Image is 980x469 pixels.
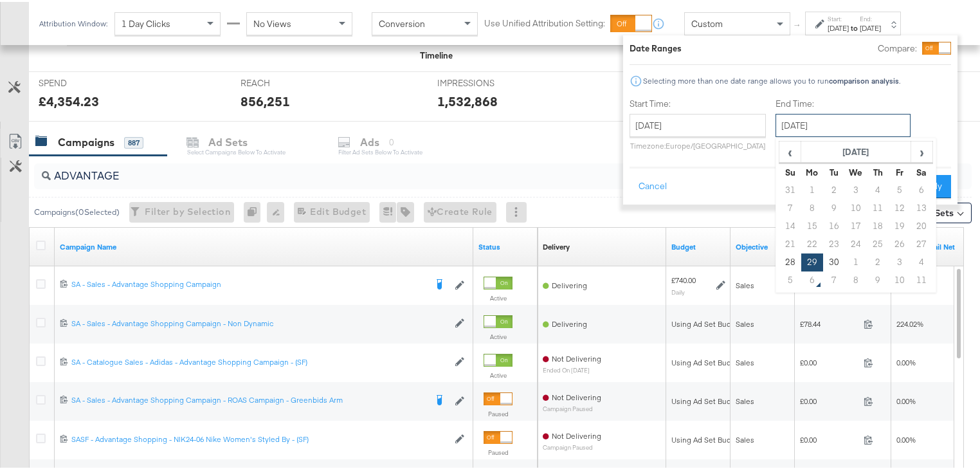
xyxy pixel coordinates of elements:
[630,96,766,108] label: Start Time:
[691,16,723,28] span: Custom
[552,391,601,400] span: Not Delivering
[630,139,766,149] p: Timezone: Europe/[GEOGRAPHIC_DATA]
[911,179,932,198] td: 6
[823,198,845,216] td: 9
[543,442,601,449] sub: Campaign Paused
[889,216,911,234] td: 19
[736,433,754,443] span: Sales
[71,277,426,290] a: SA - Sales - Advantage Shopping Campaign
[889,179,911,198] td: 5
[543,365,601,372] sub: ended on [DATE]
[60,240,468,250] a: Your campaign name.
[379,16,425,28] span: Conversion
[671,317,743,327] div: Using Ad Set Budget
[867,234,889,252] td: 25
[823,179,845,198] td: 2
[484,446,513,455] label: Paused
[671,356,743,366] div: Using Ad Set Budget
[849,21,860,31] strong: to
[801,270,823,288] td: 6
[801,161,823,179] th: Mo
[240,90,290,109] div: 856,251
[736,317,754,327] span: Sales
[484,369,513,378] label: Active
[71,355,448,366] a: SA - Catalogue Sales - Adidas - Advantage Shopping Campaign - (SF)
[124,135,143,147] div: 887
[71,355,448,365] div: SA - Catalogue Sales - Adidas - Advantage Shopping Campaign - (SF)
[552,429,601,439] span: Not Delivering
[779,234,801,252] td: 21
[671,240,725,250] a: The maximum amount you're willing to spend on your ads, on average each day or over the lifetime ...
[911,270,932,288] td: 11
[800,394,858,404] span: £0.00
[860,13,881,21] label: End:
[823,216,845,234] td: 16
[122,16,170,28] span: 1 Day Clicks
[671,286,685,294] sub: Daily
[552,352,601,362] span: Not Delivering
[823,161,845,179] th: Tu
[792,22,804,26] span: ↑
[71,432,448,443] div: SASF - Advantage Shopping - NIK24-06 Nike Women's Styled By - (SF)
[39,75,135,87] span: SPEND
[896,394,916,404] span: 0.00%
[896,433,916,443] span: 0.00%
[240,75,337,87] span: REACH
[911,161,932,179] th: Sa
[484,408,513,416] label: Paused
[71,277,426,288] div: SA - Sales - Advantage Shopping Campaign
[867,252,889,270] td: 2
[630,173,676,196] button: Cancel
[801,179,823,198] td: 1
[860,21,881,32] div: [DATE]
[800,433,858,443] span: £0.00
[845,234,867,252] td: 24
[867,161,889,179] th: Th
[736,394,754,404] span: Sales
[889,198,911,216] td: 12
[779,216,801,234] td: 14
[823,270,845,288] td: 7
[801,198,823,216] td: 8
[437,90,498,109] div: 1,532,868
[867,216,889,234] td: 18
[801,216,823,234] td: 15
[896,317,923,327] span: 224.02%
[630,41,682,53] div: Date Ranges
[671,394,743,405] div: Using Ad Set Budget
[779,270,801,288] td: 5
[244,200,267,221] div: 0
[34,205,120,216] div: Campaigns ( 0 Selected)
[911,252,932,270] td: 4
[828,21,849,32] div: [DATE]
[736,240,790,250] a: Your campaign's objective.
[552,317,587,327] span: Delivering
[642,75,901,84] div: Selecting more than one date range allows you to run .
[543,240,570,250] a: Reflects the ability of your Ad Campaign to achieve delivery based on ad states, schedule and bud...
[71,393,426,406] a: SA - Sales - Advantage Shopping Campaign - ROAS Campaign - Greenbids Arm
[889,234,911,252] td: 26
[845,270,867,288] td: 8
[543,240,570,250] div: Delivery
[889,161,911,179] th: Fr
[829,74,899,84] strong: comparison analysis
[845,216,867,234] td: 17
[779,161,801,179] th: Su
[896,356,916,365] span: 0.00%
[671,273,696,284] div: £740.00
[911,198,932,216] td: 13
[823,234,845,252] td: 23
[437,75,534,87] span: IMPRESSIONS
[779,252,801,270] td: 28
[867,179,889,198] td: 4
[801,234,823,252] td: 22
[420,48,453,60] div: Timeline
[71,317,448,327] a: SA - Sales - Advantage Shopping Campaign - Non Dynamic
[39,90,99,109] div: £4,354.23
[845,198,867,216] td: 10
[736,279,754,288] span: Sales
[484,331,513,339] label: Active
[51,156,887,181] input: Search Campaigns by Name, ID or Objective
[828,13,849,21] label: Start:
